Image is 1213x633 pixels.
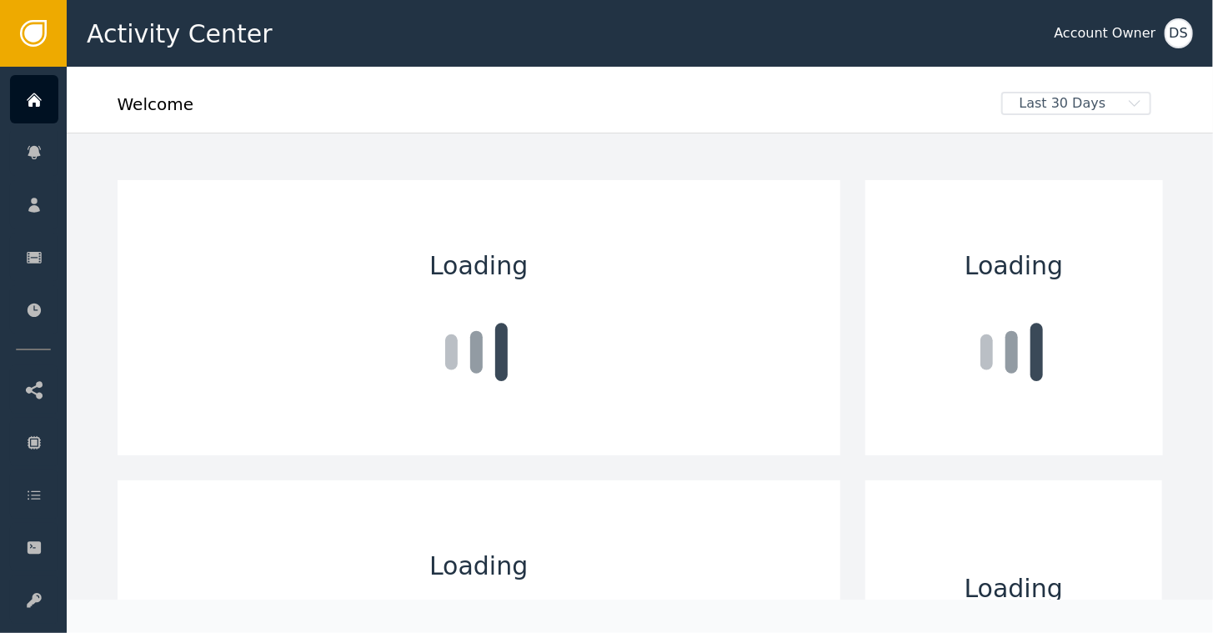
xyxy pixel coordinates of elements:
span: Loading [965,247,1063,284]
div: Welcome [118,92,990,128]
div: Account Owner [1055,23,1156,43]
span: Loading [965,570,1063,607]
button: Last 30 Days [990,92,1163,115]
span: Loading [429,547,528,585]
span: Activity Center [87,15,273,53]
span: Last 30 Days [1003,93,1123,113]
button: DS [1165,18,1193,48]
span: Loading [429,247,528,284]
